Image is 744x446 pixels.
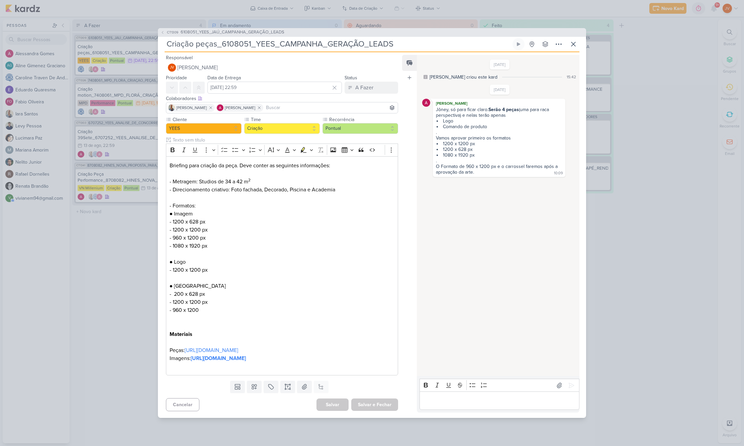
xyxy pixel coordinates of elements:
[436,129,562,135] div: .
[170,66,174,70] p: JV
[420,379,579,392] div: Editor toolbar
[217,104,223,111] img: Alessandra Gomes
[436,164,559,175] div: O Formato de 960 x 1200 px e o carrossel faremos após a aprovação da arte.
[265,104,396,112] input: Buscar
[181,29,284,36] span: 6108051_YEES_JAÚ_CAMPANHA_GERAÇÃO_LEADS
[436,135,562,141] div: Vamos aprovar primeiro os formatos
[168,64,176,72] div: Joney Viana
[488,107,519,112] strong: Serão 4 peças
[177,64,218,72] span: [PERSON_NAME]
[436,158,562,164] div: .
[516,41,521,47] div: Ligar relógio
[567,74,576,80] div: 15:42
[437,141,562,147] li: 1200 x 1200 px
[166,62,398,74] button: JV [PERSON_NAME]
[345,82,398,94] button: A Fazer
[166,95,398,102] div: Colaboradores
[172,116,242,123] label: Cliente
[207,82,342,94] input: Select a date
[168,104,175,111] img: Iara Santos
[166,30,179,35] span: CT1309
[166,156,398,375] div: Editor editing area: main
[422,99,430,107] img: Alessandra Gomes
[165,38,511,50] input: Kard Sem Título
[437,124,562,129] li: Comando de produto
[430,74,497,81] div: [PERSON_NAME] criou este kard
[176,105,207,111] span: [PERSON_NAME]
[166,123,242,134] button: YEES
[166,75,187,81] label: Prioridade
[185,347,238,354] a: [URL][DOMAIN_NAME]
[207,75,241,81] label: Data de Entrega
[355,84,373,92] div: A Fazer
[225,105,255,111] span: [PERSON_NAME]
[322,123,398,134] button: Pontual
[166,398,199,411] button: Cancelar
[250,116,320,123] label: Time
[437,118,562,124] li: Logo
[248,178,251,182] sup: 2
[244,123,320,134] button: Criação
[166,55,193,61] label: Responsável
[191,355,246,362] a: [URL][DOMAIN_NAME]
[170,162,394,370] p: Briefing para criação da peça. Deve conter as seguintes informações: - Metragem: Studios de 34 a ...
[345,75,357,81] label: Status
[170,331,192,338] strong: Materiais
[171,137,385,144] input: Texto sem título
[554,171,563,176] div: 10:09
[329,116,398,123] label: Recorrência
[436,107,562,118] div: Jôney, só para ficar claro. (uma para raca perspectiva) e nelas terão apenas
[434,100,564,107] div: [PERSON_NAME]
[166,144,398,157] div: Editor toolbar
[437,147,562,152] li: 1200 x 628 px
[437,152,562,158] li: 1080 x 1920 px
[420,391,579,410] div: Editor editing area: main
[161,29,284,36] button: CT1309 6108051_YEES_JAÚ_CAMPANHA_GERAÇÃO_LEADS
